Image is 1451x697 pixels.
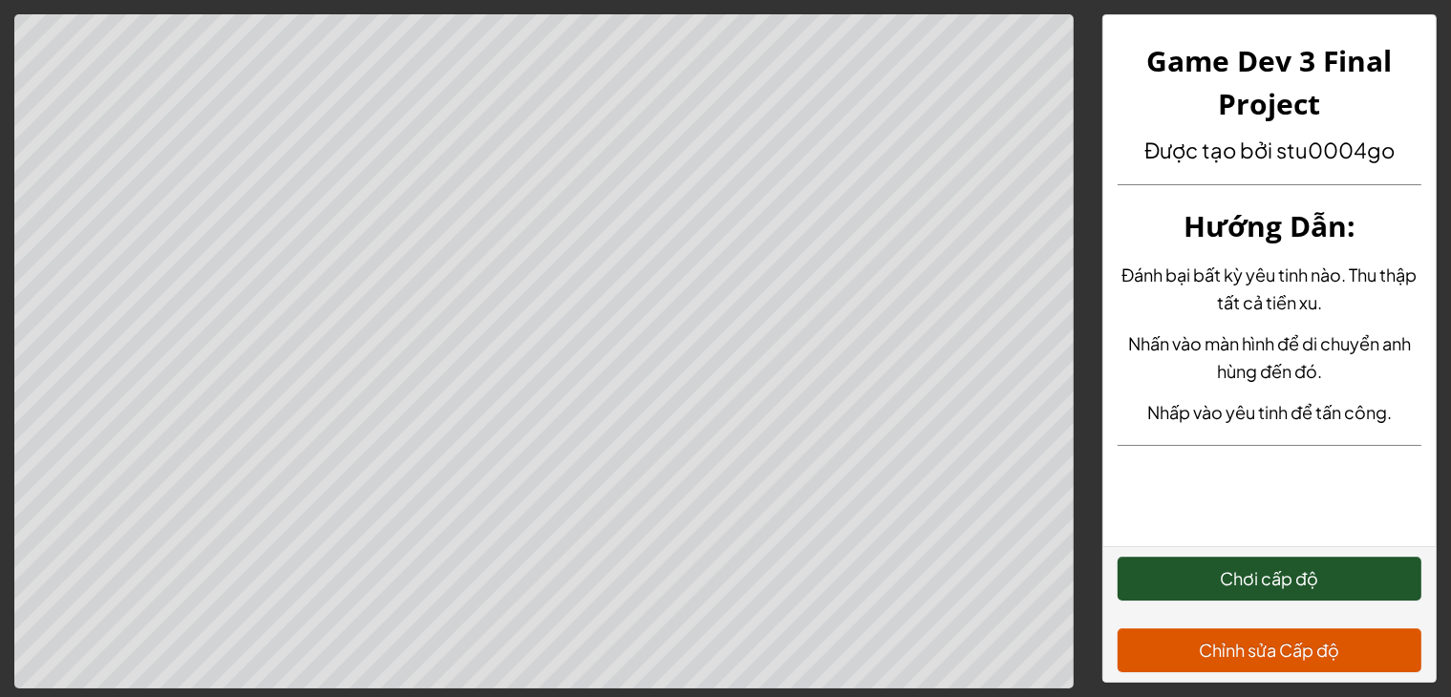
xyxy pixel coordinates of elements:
[1118,204,1421,247] h3: :
[1118,398,1421,426] p: Nhấp vào yêu tinh để tấn công.
[1118,557,1421,601] button: Chơi cấp độ
[1118,135,1421,165] h4: Được tạo bởi stu0004go
[1184,206,1347,245] span: Hướng Dẫn
[1118,261,1421,316] p: Đánh bại bất kỳ yêu tinh nào. Thu thập tất cả tiền xu.
[1118,628,1421,672] button: Chỉnh sửa Cấp độ
[1118,329,1421,385] p: Nhấn vào màn hình để di chuyển anh hùng đến đó.
[1118,39,1421,125] h3: Game Dev 3 Final Project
